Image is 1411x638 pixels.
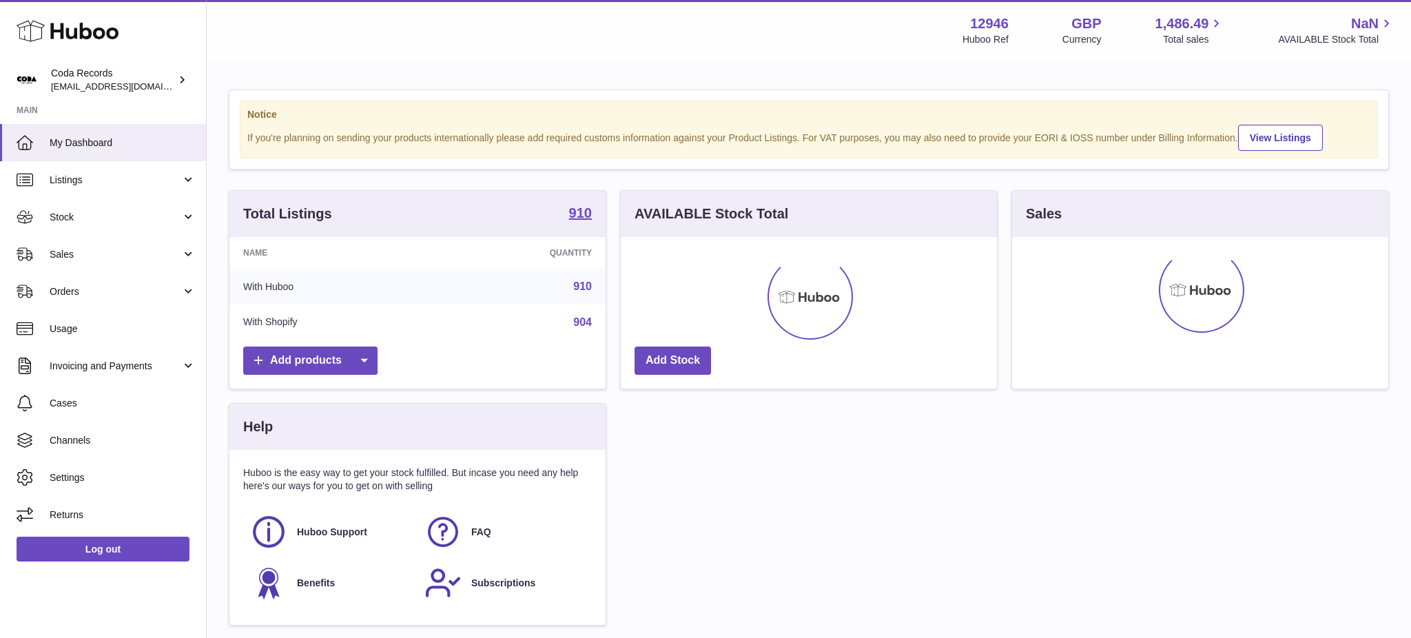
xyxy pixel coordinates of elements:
div: Huboo Ref [962,33,1009,46]
a: 904 [573,316,592,328]
span: Invoicing and Payments [50,360,181,373]
span: NaN [1351,14,1379,33]
strong: GBP [1071,14,1101,33]
span: [EMAIL_ADDRESS][DOMAIN_NAME] [51,81,203,92]
h3: Total Listings [243,205,332,223]
a: FAQ [424,513,585,550]
div: Coda Records [51,67,175,93]
span: Orders [50,285,181,298]
div: If you're planning on sending your products internationally please add required customs informati... [247,123,1370,151]
span: AVAILABLE Stock Total [1278,33,1394,46]
a: Huboo Support [250,513,411,550]
strong: 910 [569,206,592,220]
span: 1,486.49 [1155,14,1209,33]
h3: Help [243,418,273,436]
a: NaN AVAILABLE Stock Total [1278,14,1394,46]
td: With Huboo [229,269,432,305]
strong: Notice [247,108,1370,121]
th: Name [229,237,432,269]
span: My Dashboard [50,136,196,150]
a: View Listings [1238,125,1323,151]
span: Subscriptions [471,577,535,590]
p: Huboo is the easy way to get your stock fulfilled. But incase you need any help here's our ways f... [243,466,592,493]
a: Log out [17,537,189,562]
span: Stock [50,211,181,224]
a: 910 [569,206,592,223]
h3: Sales [1026,205,1062,223]
th: Quantity [432,237,606,269]
div: Currency [1062,33,1102,46]
a: 1,486.49 Total sales [1155,14,1225,46]
a: Subscriptions [424,564,585,601]
span: Returns [50,508,196,522]
span: Listings [50,174,181,187]
span: Cases [50,397,196,410]
a: Benefits [250,564,411,601]
span: Usage [50,322,196,336]
span: Benefits [297,577,335,590]
span: Sales [50,248,181,261]
h3: AVAILABLE Stock Total [635,205,788,223]
span: Total sales [1163,33,1224,46]
span: Huboo Support [297,526,367,539]
img: internalAdmin-12946@internal.huboo.com [17,70,37,90]
a: 910 [573,280,592,292]
a: Add products [243,347,378,375]
a: Add Stock [635,347,711,375]
span: Channels [50,434,196,447]
td: With Shopify [229,305,432,340]
span: Settings [50,471,196,484]
strong: 12946 [970,14,1009,33]
span: FAQ [471,526,491,539]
